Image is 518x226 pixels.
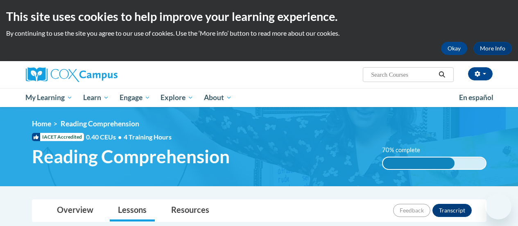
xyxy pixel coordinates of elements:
button: Transcript [432,204,472,217]
button: Feedback [393,204,430,217]
p: By continuing to use the site you agree to our use of cookies. Use the ‘More info’ button to read... [6,29,512,38]
div: Main menu [20,88,499,107]
a: Overview [49,200,102,221]
button: Search [436,70,448,80]
span: My Learning [25,93,72,103]
a: More Info [473,42,512,55]
button: Okay [441,42,467,55]
label: 70% complete [382,146,429,155]
span: 0.40 CEUs [86,132,124,142]
a: Resources [163,200,217,221]
span: • [118,133,122,141]
span: En español [459,93,493,102]
button: Account Settings [468,67,493,80]
span: 4 Training Hours [124,133,172,141]
span: Learn [83,93,109,103]
a: About [199,88,237,107]
span: Reading Comprehension [61,119,139,128]
span: Engage [120,93,150,103]
img: Cox Campus [26,67,118,82]
iframe: Button to launch messaging window [485,193,511,219]
span: About [204,93,232,103]
a: Learn [78,88,114,107]
a: En español [454,89,499,106]
a: Cox Campus [26,67,173,82]
h2: This site uses cookies to help improve your learning experience. [6,8,512,25]
a: Engage [114,88,156,107]
span: Reading Comprehension [32,146,230,167]
a: My Learning [20,88,78,107]
span: Explore [161,93,193,103]
div: 70% complete [383,158,455,169]
a: Explore [155,88,199,107]
a: Lessons [110,200,155,221]
input: Search Courses [370,70,436,80]
a: Home [32,119,51,128]
span: IACET Accredited [32,133,84,141]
